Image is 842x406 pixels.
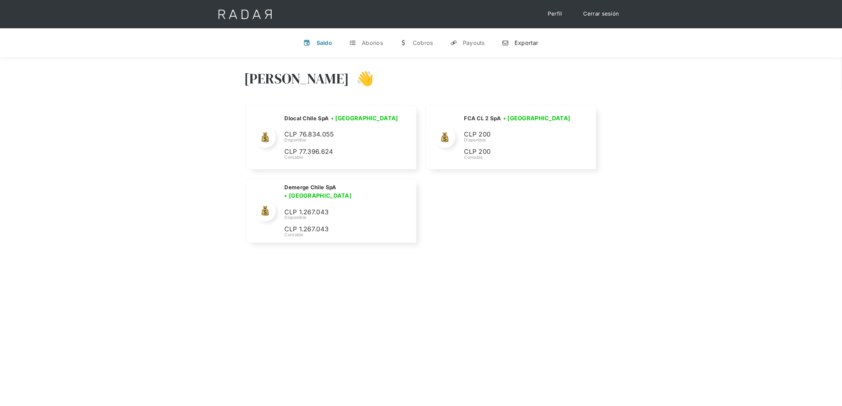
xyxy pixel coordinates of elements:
div: n [502,39,509,46]
div: y [450,39,457,46]
div: Payouts [463,39,485,46]
p: CLP 200 [464,129,570,140]
div: Saldo [317,39,332,46]
div: Disponible [464,137,573,143]
div: t [349,39,356,46]
p: CLP 77.396.624 [284,147,390,157]
div: Disponible [284,214,407,221]
div: Abonos [362,39,383,46]
h3: • [GEOGRAPHIC_DATA] [503,114,570,122]
h3: • [GEOGRAPHIC_DATA] [284,191,352,200]
div: Contable [284,232,407,238]
div: Cobros [413,39,433,46]
a: Perfil [541,7,569,21]
h3: • [GEOGRAPHIC_DATA] [331,114,398,122]
div: Contable [464,154,573,161]
div: Exportar [515,39,538,46]
h3: 👋 [349,70,374,87]
h3: [PERSON_NAME] [244,70,349,87]
h2: FCA CL 2 SpA [464,115,501,122]
h2: Dlocal Chile SpA [284,115,329,122]
p: CLP 76.834.055 [284,129,390,140]
p: CLP 1.267.043 [284,207,390,217]
a: Cerrar sesión [576,7,626,21]
div: Disponible [284,137,400,143]
p: CLP 1.267.043 [284,224,390,234]
div: v [304,39,311,46]
div: w [400,39,407,46]
h2: Demerge Chile SpA [284,184,336,191]
p: CLP 200 [464,147,570,157]
div: Contable [284,154,400,161]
